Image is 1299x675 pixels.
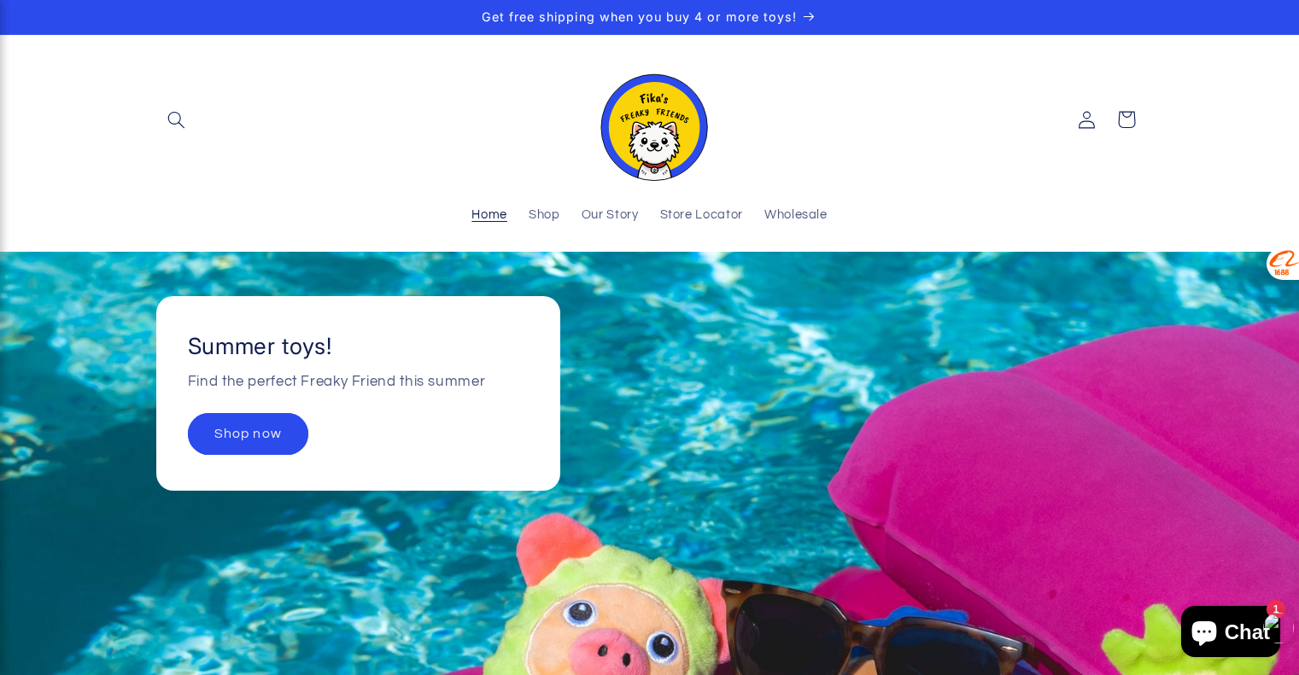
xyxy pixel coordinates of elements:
[482,9,797,24] span: Get free shipping when you buy 4 or more toys!
[571,197,649,235] a: Our Story
[529,207,560,224] span: Shop
[518,197,571,235] a: Shop
[590,59,710,181] img: Fika's Freaky Friends
[461,197,518,235] a: Home
[188,332,332,361] h2: Summer toys!
[188,413,308,455] a: Shop now
[156,100,196,139] summary: Search
[649,197,753,235] a: Store Locator
[660,207,743,224] span: Store Locator
[764,207,828,224] span: Wholesale
[188,370,485,396] p: Find the perfect Freaky Friend this summer
[753,197,838,235] a: Wholesale
[583,52,717,188] a: Fika's Freaky Friends
[471,207,507,224] span: Home
[582,207,639,224] span: Our Story
[1176,606,1285,661] inbox-online-store-chat: Shopify online store chat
